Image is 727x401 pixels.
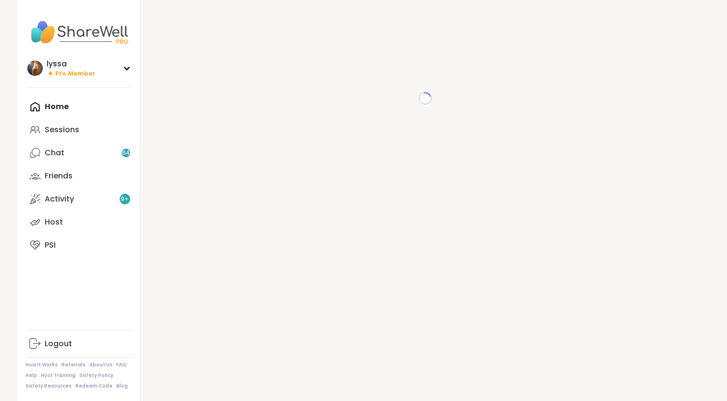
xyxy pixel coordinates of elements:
[25,234,133,257] a: PSI
[45,217,63,227] div: Host
[27,61,43,76] img: lyssa
[45,240,56,251] div: PSI
[25,362,58,368] a: How It Works
[116,362,126,368] a: FAQ
[45,148,64,158] div: Chat
[25,372,37,379] a: Help
[75,383,112,389] a: Redeem Code
[62,362,86,368] a: Referrals
[47,59,95,69] div: lyssa
[25,211,133,234] a: Host
[121,195,129,203] span: 9 +
[41,372,75,379] a: Host Training
[25,164,133,188] a: Friends
[25,188,133,211] a: Activity9+
[45,171,73,181] div: Friends
[25,332,133,355] a: Logout
[25,118,133,141] a: Sessions
[55,70,95,78] span: Pro Member
[122,149,130,157] span: 64
[25,383,72,389] a: Safety Resources
[116,383,128,389] a: Blog
[45,338,72,349] div: Logout
[79,372,113,379] a: Safety Policy
[89,362,112,368] a: About Us
[25,141,133,164] a: Chat64
[25,15,133,49] img: ShareWell Nav Logo
[45,125,79,135] div: Sessions
[45,194,74,204] div: Activity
